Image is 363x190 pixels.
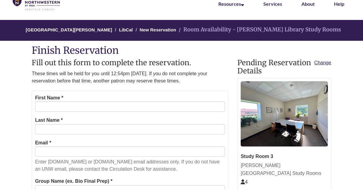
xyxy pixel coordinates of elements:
label: Group Name (ex. Bio Final Prep) * [35,177,112,185]
div: [PERSON_NAME][GEOGRAPHIC_DATA] Study Rooms [241,162,328,177]
p: Enter [DOMAIN_NAME] or [DOMAIN_NAME] email addresses only. If you do not have an UNW email, pleas... [35,158,225,173]
a: Services [263,1,282,7]
a: About [301,1,315,7]
span: The capacity of this space [241,179,248,185]
a: [GEOGRAPHIC_DATA][PERSON_NAME] [26,27,112,32]
a: Resources [218,1,244,7]
h2: Fill out this form to complete the reservation. [32,59,228,67]
p: These times will be held for you until 12:54pm [DATE]. If you do not complete your reservation be... [32,70,228,85]
h2: Pending Reservation Details [237,59,331,75]
a: Help [334,1,344,7]
label: Last Name * [35,116,63,124]
div: Study Room 3 [241,153,328,160]
img: Study Room 3 [241,81,328,147]
h1: Finish Reservation [32,45,331,56]
li: Room Availability - [PERSON_NAME] Library Study Rooms [177,25,341,34]
label: Email * [35,139,51,147]
a: Change [314,59,331,67]
nav: Breadcrumb [32,20,331,41]
label: First Name * [35,94,63,102]
a: New Reservation [140,27,176,32]
a: LibCal [119,27,133,32]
